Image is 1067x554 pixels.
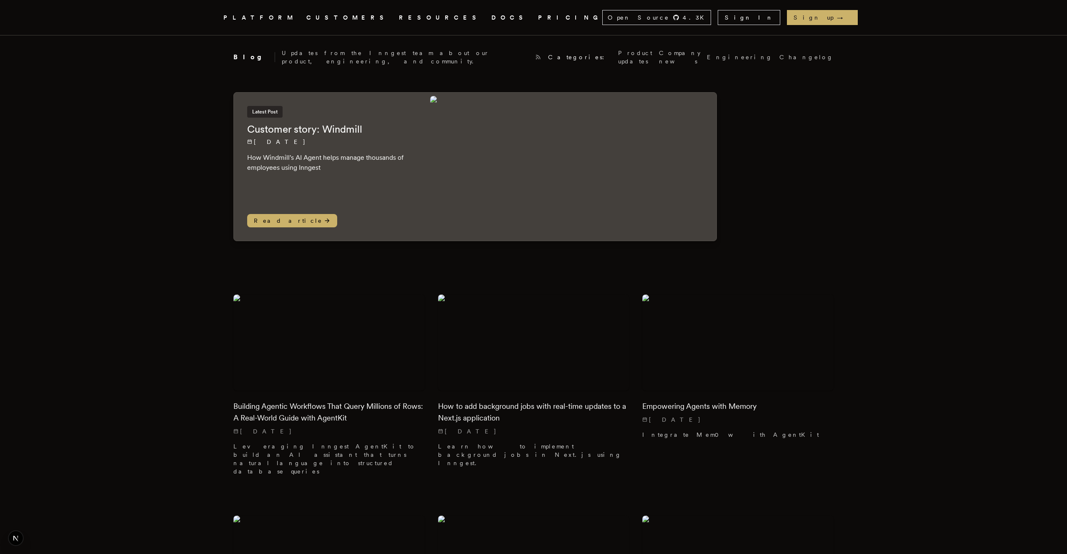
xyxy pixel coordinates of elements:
span: → [837,13,851,22]
h2: Blog [233,52,275,62]
button: RESOURCES [399,13,481,23]
a: Latest PostCustomer story: Windmill[DATE] How Windmill's AI Agent helps manage thousands of emplo... [233,92,717,241]
h2: How to add background jobs with real-time updates to a Next.js application [438,400,629,424]
a: CUSTOMERS [306,13,389,23]
a: Product updates [618,49,652,65]
a: Company news [659,49,700,65]
p: Updates from the Inngest team about our product, engineering, and community. [282,49,528,65]
img: Featured image for Customer story: Windmill blog post [430,96,713,237]
span: 4.3 K [683,13,709,22]
a: Featured image for Building Agentic Workflows That Query Millions of Rows: A Real-World Guide wit... [233,295,425,482]
button: PLATFORM [223,13,296,23]
img: Featured image for Building Agentic Workflows That Query Millions of Rows: A Real-World Guide wit... [233,295,425,390]
a: Changelog [779,53,834,61]
a: Featured image for Empowering Agents with Memory blog postEmpowering Agents with Memory[DATE] Int... [642,295,834,445]
p: [DATE] [233,427,425,436]
a: PRICING [538,13,602,23]
h2: Building Agentic Workflows That Query Millions of Rows: A Real-World Guide with AgentKit [233,400,425,424]
a: Sign In [718,10,780,25]
img: Featured image for Empowering Agents with Memory blog post [642,295,834,390]
p: Leveraging Inngest AgentKit to build an AI assistant that turns natural language into structured ... [233,442,425,476]
p: [DATE] [642,415,834,424]
h2: Customer story: Windmill [247,123,413,136]
h2: Empowering Agents with Memory [642,400,834,412]
span: Categories: [548,53,611,61]
span: Read article [247,214,337,227]
a: Featured image for How to add background jobs with real-time updates to a Next.js application blo... [438,295,629,473]
p: [DATE] [438,427,629,436]
span: Latest Post [247,106,283,118]
a: DOCS [491,13,528,23]
p: [DATE] [247,138,413,146]
img: Featured image for How to add background jobs with real-time updates to a Next.js application blo... [438,295,629,390]
span: Open Source [608,13,669,22]
p: Integrate Mem0 with AgentKit [642,431,834,439]
p: How Windmill's AI Agent helps manage thousands of employees using Inngest [247,153,413,173]
a: Engineering [707,53,773,61]
p: Learn how to implement background jobs in Next.js using Inngest. [438,442,629,467]
a: Sign up [787,10,858,25]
